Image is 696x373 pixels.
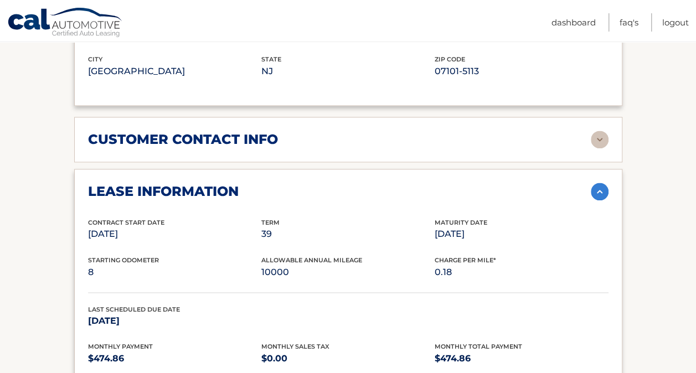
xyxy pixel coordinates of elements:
[88,64,261,79] p: [GEOGRAPHIC_DATA]
[88,131,278,148] h2: customer contact info
[88,256,159,263] span: Starting Odometer
[88,350,261,366] p: $474.86
[261,342,329,350] span: Monthly Sales Tax
[435,342,522,350] span: Monthly Total Payment
[620,13,638,32] a: FAQ's
[88,305,180,313] span: Last Scheduled Due Date
[88,226,261,242] p: [DATE]
[435,256,496,263] span: Charge Per Mile*
[261,256,362,263] span: Allowable Annual Mileage
[435,350,608,366] p: $474.86
[261,350,435,366] p: $0.00
[261,219,280,226] span: Term
[88,219,164,226] span: Contract Start Date
[261,55,281,63] span: state
[7,7,123,39] a: Cal Automotive
[261,226,435,242] p: 39
[435,219,487,226] span: Maturity Date
[662,13,689,32] a: Logout
[551,13,596,32] a: Dashboard
[435,264,608,279] p: 0.18
[435,55,465,63] span: zip code
[88,264,261,279] p: 8
[591,131,609,148] img: accordion-rest.svg
[88,313,261,328] p: [DATE]
[261,64,435,79] p: NJ
[591,183,609,200] img: accordion-active.svg
[435,64,608,79] p: 07101-5113
[261,264,435,279] p: 10000
[435,226,608,242] p: [DATE]
[88,55,102,63] span: city
[88,342,153,350] span: Monthly Payment
[88,183,239,200] h2: lease information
